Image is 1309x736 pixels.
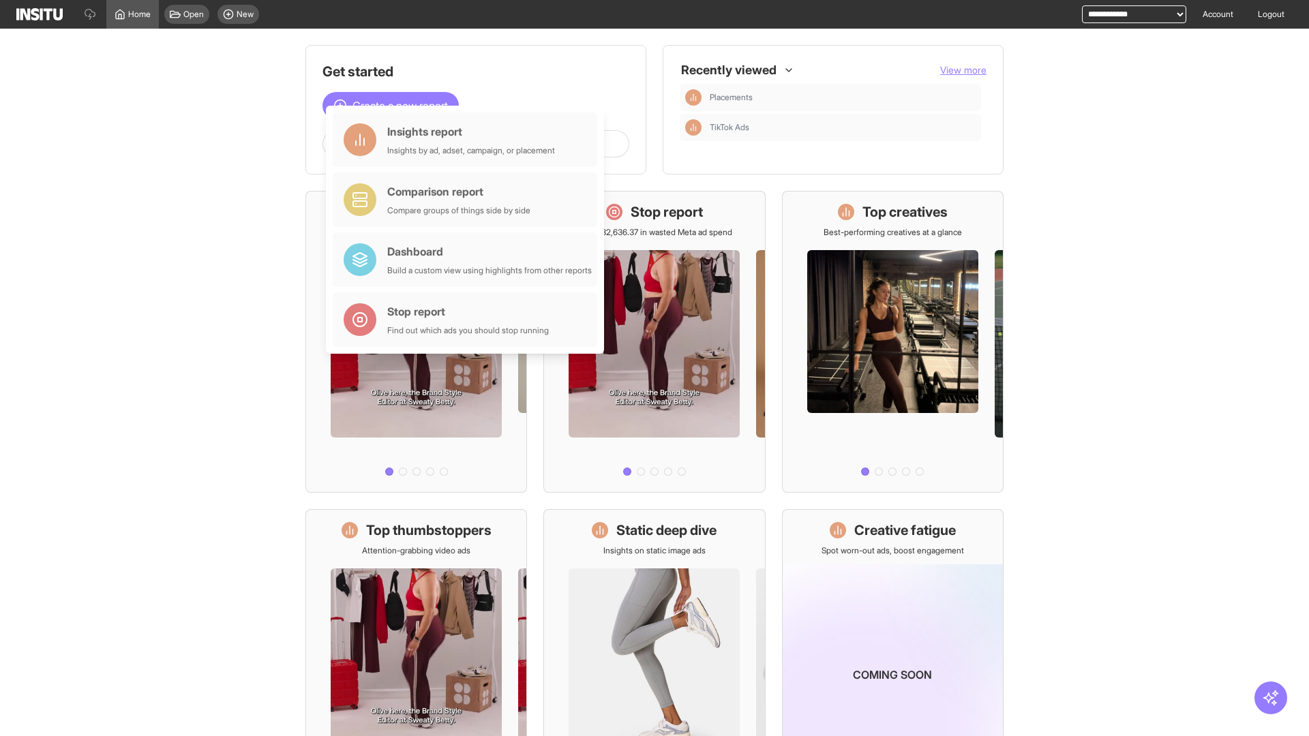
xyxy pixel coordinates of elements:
[322,62,629,81] h1: Get started
[685,89,702,106] div: Insights
[183,9,204,20] span: Open
[616,521,717,540] h1: Static deep dive
[387,243,592,260] div: Dashboard
[387,145,555,156] div: Insights by ad, adset, campaign, or placement
[237,9,254,20] span: New
[387,205,530,216] div: Compare groups of things side by side
[366,521,492,540] h1: Top thumbstoppers
[603,545,706,556] p: Insights on static image ads
[710,92,976,103] span: Placements
[305,191,527,493] a: What's live nowSee all active ads instantly
[352,97,448,114] span: Create a new report
[16,8,63,20] img: Logo
[128,9,151,20] span: Home
[710,122,749,133] span: TikTok Ads
[782,191,1004,493] a: Top creativesBest-performing creatives at a glance
[710,92,753,103] span: Placements
[362,545,470,556] p: Attention-grabbing video ads
[387,183,530,200] div: Comparison report
[824,227,962,238] p: Best-performing creatives at a glance
[940,63,987,77] button: View more
[940,64,987,76] span: View more
[387,325,549,336] div: Find out which ads you should stop running
[631,202,703,221] h1: Stop report
[387,265,592,276] div: Build a custom view using highlights from other reports
[685,119,702,136] div: Insights
[322,92,459,119] button: Create a new report
[710,122,976,133] span: TikTok Ads
[387,123,555,140] div: Insights report
[543,191,765,493] a: Stop reportSave £32,636.37 in wasted Meta ad spend
[387,303,549,320] div: Stop report
[862,202,948,221] h1: Top creatives
[577,227,732,238] p: Save £32,636.37 in wasted Meta ad spend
